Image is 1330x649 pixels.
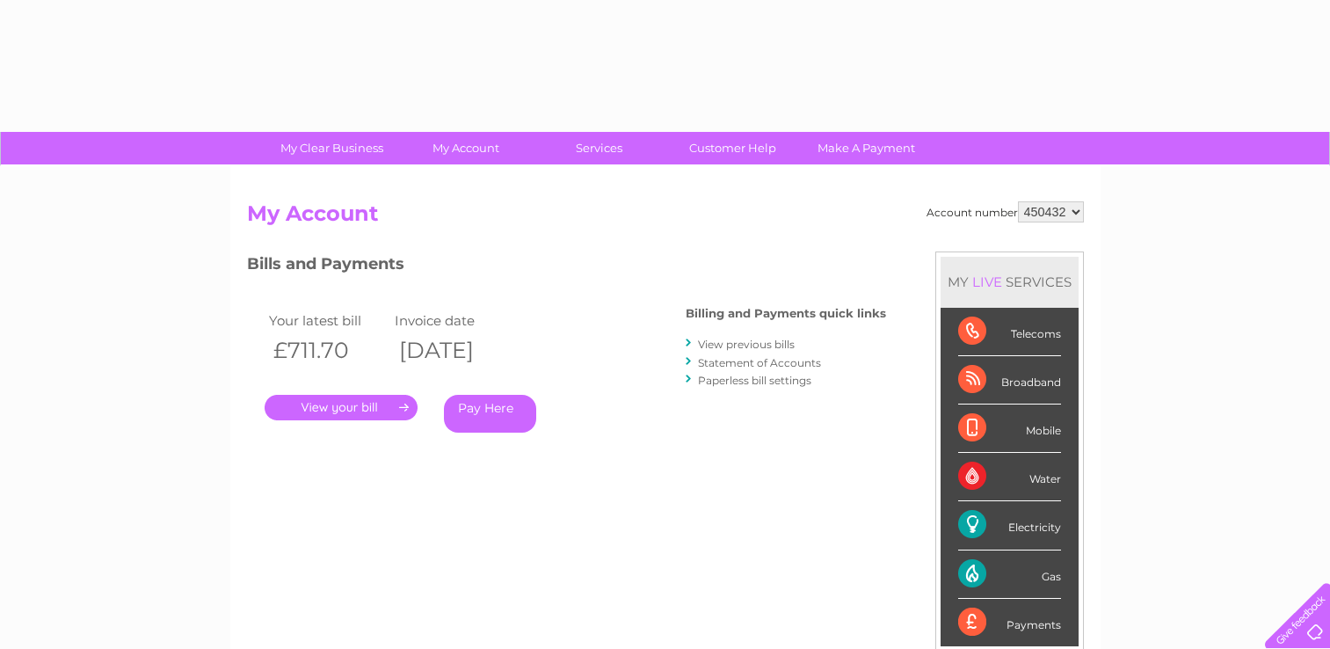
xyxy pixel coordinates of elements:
[686,307,886,320] h4: Billing and Payments quick links
[958,356,1061,405] div: Broadband
[958,599,1061,646] div: Payments
[958,453,1061,501] div: Water
[390,309,517,332] td: Invoice date
[393,132,538,164] a: My Account
[969,273,1006,290] div: LIVE
[247,252,886,282] h3: Bills and Payments
[698,338,795,351] a: View previous bills
[698,356,821,369] a: Statement of Accounts
[794,132,939,164] a: Make A Payment
[247,201,1084,235] h2: My Account
[265,332,391,368] th: £711.70
[660,132,805,164] a: Customer Help
[958,551,1061,599] div: Gas
[527,132,672,164] a: Services
[390,332,517,368] th: [DATE]
[927,201,1084,222] div: Account number
[958,501,1061,550] div: Electricity
[265,395,418,420] a: .
[958,405,1061,453] div: Mobile
[444,395,536,433] a: Pay Here
[265,309,391,332] td: Your latest bill
[941,257,1079,307] div: MY SERVICES
[259,132,404,164] a: My Clear Business
[698,374,811,387] a: Paperless bill settings
[958,308,1061,356] div: Telecoms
